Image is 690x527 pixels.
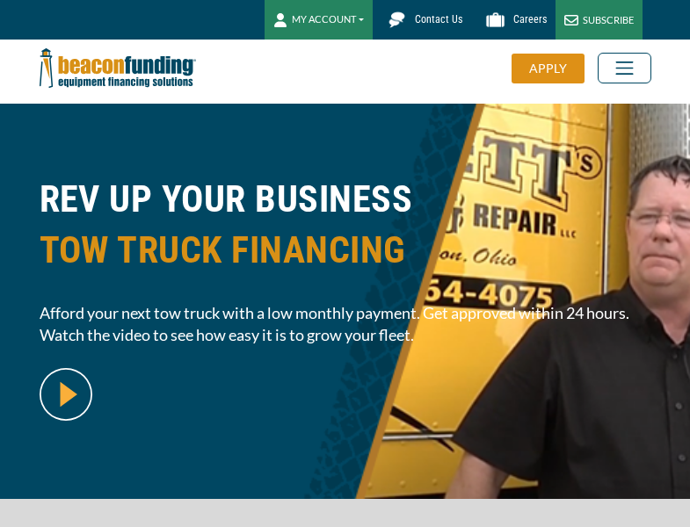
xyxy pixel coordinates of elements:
span: TOW TRUCK FINANCING [40,225,651,276]
h1: REV UP YOUR BUSINESS [40,174,651,289]
a: Contact Us [373,4,471,35]
img: Beacon Funding Careers [480,4,511,35]
a: Careers [471,4,556,35]
a: APPLY [512,54,598,83]
div: APPLY [512,54,585,83]
span: Careers [513,13,547,25]
button: Toggle navigation [598,53,651,83]
img: Beacon Funding Corporation logo [40,40,196,97]
span: Contact Us [415,13,462,25]
span: Afford your next tow truck with a low monthly payment. Get approved within 24 hours. Watch the vi... [40,302,651,346]
img: Beacon Funding chat [381,4,412,35]
img: video modal pop-up play button [40,368,92,421]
